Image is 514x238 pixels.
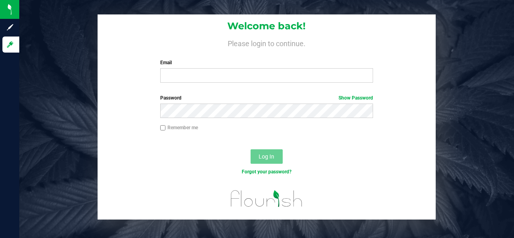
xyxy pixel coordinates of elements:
[160,125,166,131] input: Remember me
[259,153,274,160] span: Log In
[251,149,283,164] button: Log In
[6,41,14,49] inline-svg: Log in
[6,23,14,31] inline-svg: Sign up
[160,95,182,101] span: Password
[160,124,198,131] label: Remember me
[160,59,373,66] label: Email
[98,38,435,48] h4: Please login to continue.
[224,184,309,213] img: flourish_logo.svg
[242,169,292,175] a: Forgot your password?
[339,95,373,101] a: Show Password
[98,21,435,31] h1: Welcome back!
